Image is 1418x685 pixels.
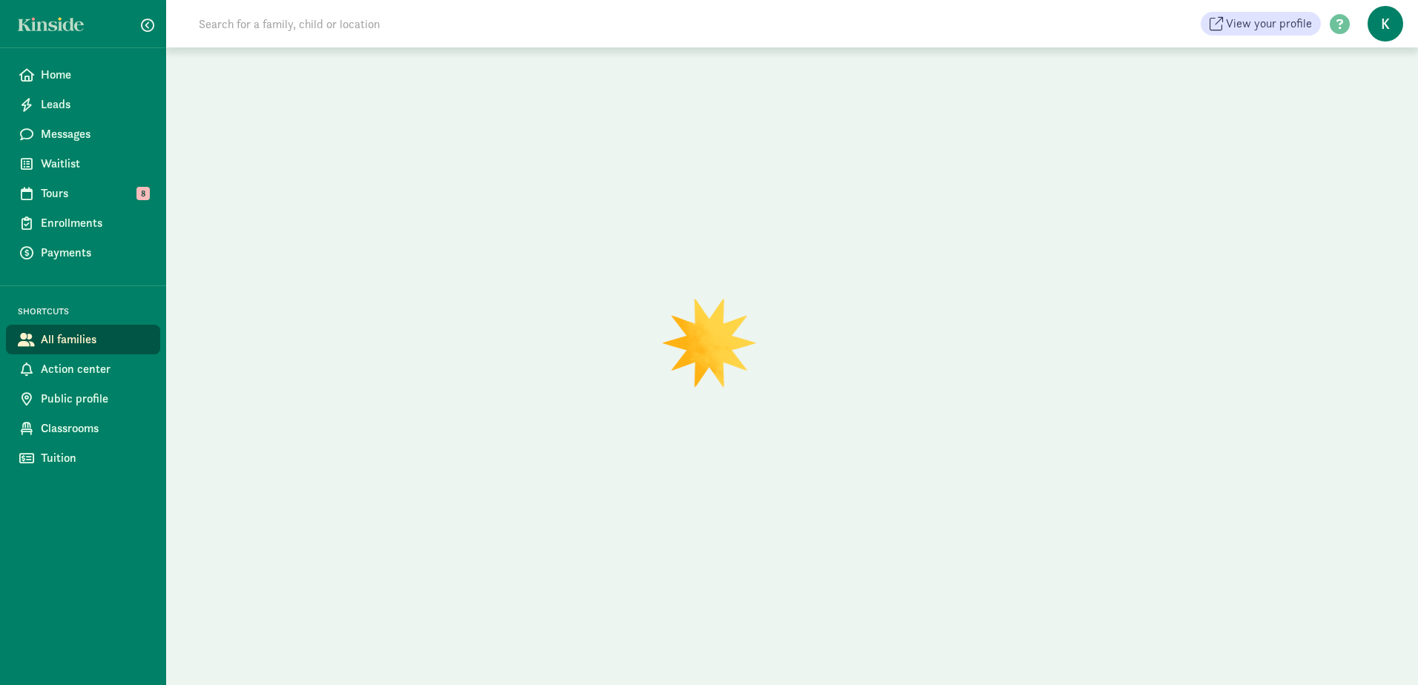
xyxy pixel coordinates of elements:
[6,238,160,268] a: Payments
[41,420,148,437] span: Classrooms
[1368,6,1403,42] span: K
[41,125,148,143] span: Messages
[136,187,150,200] span: 8
[41,185,148,202] span: Tours
[41,244,148,262] span: Payments
[41,449,148,467] span: Tuition
[41,155,148,173] span: Waitlist
[1201,12,1321,36] a: View your profile
[6,384,160,414] a: Public profile
[6,119,160,149] a: Messages
[41,66,148,84] span: Home
[41,390,148,408] span: Public profile
[41,331,148,348] span: All families
[6,414,160,443] a: Classrooms
[6,90,160,119] a: Leads
[41,214,148,232] span: Enrollments
[6,179,160,208] a: Tours 8
[6,60,160,90] a: Home
[6,325,160,354] a: All families
[6,149,160,179] a: Waitlist
[41,360,148,378] span: Action center
[6,208,160,238] a: Enrollments
[41,96,148,113] span: Leads
[6,443,160,473] a: Tuition
[1226,15,1312,33] span: View your profile
[190,9,606,39] input: Search for a family, child or location
[6,354,160,384] a: Action center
